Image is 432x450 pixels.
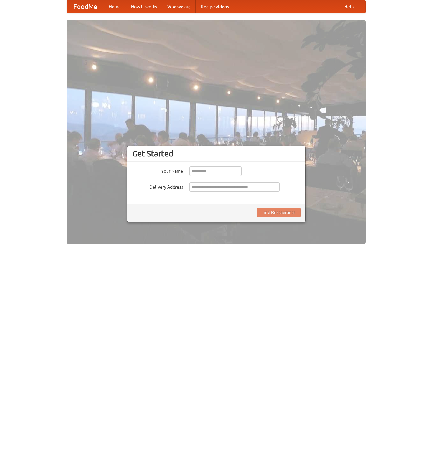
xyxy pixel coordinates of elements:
[196,0,234,13] a: Recipe videos
[257,208,301,217] button: Find Restaurants!
[126,0,162,13] a: How it works
[104,0,126,13] a: Home
[339,0,359,13] a: Help
[132,149,301,158] h3: Get Started
[67,0,104,13] a: FoodMe
[132,166,183,174] label: Your Name
[162,0,196,13] a: Who we are
[132,182,183,190] label: Delivery Address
